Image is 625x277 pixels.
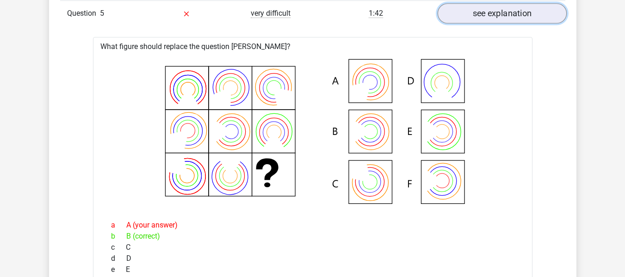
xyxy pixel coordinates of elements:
[437,3,566,24] a: see explanation
[369,9,383,18] span: 1:42
[111,220,126,231] span: a
[111,242,126,253] span: c
[111,253,126,264] span: d
[251,9,291,18] span: very difficult
[104,253,521,264] div: D
[104,220,521,231] div: A (your answer)
[111,231,126,242] span: b
[111,264,126,275] span: e
[104,231,521,242] div: B (correct)
[100,9,104,18] span: 5
[104,264,521,275] div: E
[67,8,100,19] span: Question
[104,242,521,253] div: C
